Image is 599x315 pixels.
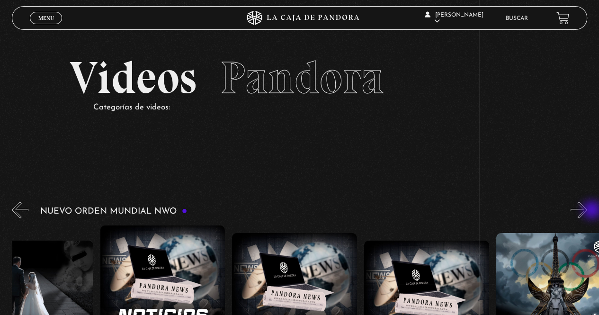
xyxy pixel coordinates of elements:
span: [PERSON_NAME] [425,12,483,24]
a: View your shopping cart [556,12,569,25]
a: Buscar [506,16,528,21]
button: Next [571,202,587,218]
span: Menu [38,15,54,21]
span: Cerrar [35,23,57,30]
h3: Nuevo Orden Mundial NWO [40,207,187,216]
button: Previous [12,202,28,218]
h2: Videos [70,55,530,100]
span: Pandora [220,51,384,105]
p: Categorías de videos: [93,100,530,115]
